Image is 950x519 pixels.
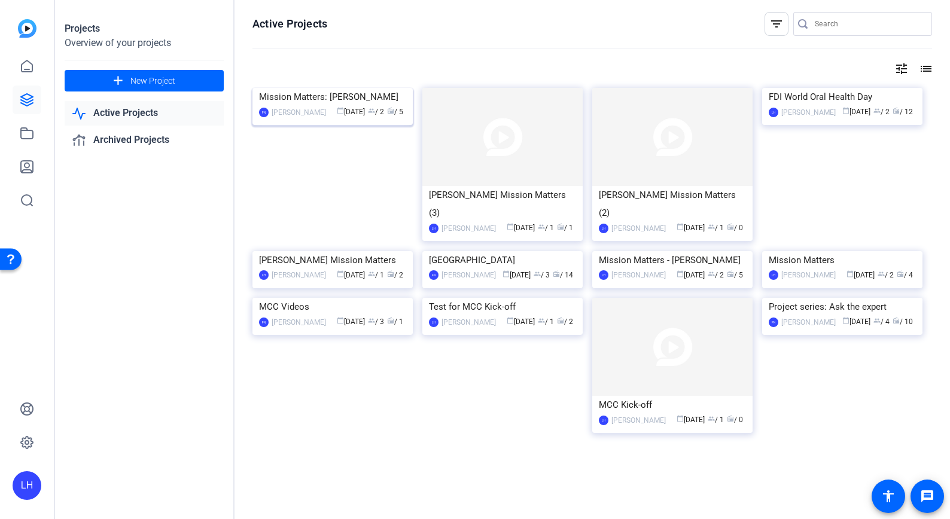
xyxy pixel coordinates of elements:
div: [PERSON_NAME] Mission Matters (2) [599,186,746,222]
span: [DATE] [677,271,705,279]
mat-icon: list [918,62,932,76]
div: [PERSON_NAME] [272,106,326,118]
span: [DATE] [677,224,705,232]
div: Project series: Ask the expert [769,298,916,316]
span: group [873,107,881,114]
span: / 1 [538,224,554,232]
span: / 2 [368,108,384,116]
span: calendar_today [677,223,684,230]
div: [PERSON_NAME] [441,222,496,234]
div: [PERSON_NAME] Mission Matters [259,251,406,269]
span: / 1 [557,224,573,232]
span: radio [387,107,394,114]
span: / 1 [538,317,554,326]
div: Projects [65,22,224,36]
a: Archived Projects [65,128,224,152]
span: [DATE] [677,416,705,424]
div: LH [599,270,608,280]
div: LH [13,471,41,500]
span: calendar_today [507,317,514,324]
mat-icon: message [920,489,934,503]
div: FN [259,317,269,327]
span: / 3 [368,317,384,326]
span: radio [387,317,394,324]
span: radio [727,270,734,277]
span: group [873,317,881,324]
span: [DATE] [507,317,535,326]
div: Overview of your projects [65,36,224,50]
span: / 10 [893,317,913,326]
span: / 14 [553,271,573,279]
span: calendar_today [842,107,849,114]
div: Mission Matters - [PERSON_NAME] [599,251,746,269]
span: group [708,223,715,230]
div: FN [429,270,439,280]
div: [PERSON_NAME] [441,316,496,328]
span: / 3 [534,271,550,279]
div: LH [599,416,608,425]
div: MCC Kick-off [599,396,746,414]
span: / 2 [878,271,894,279]
span: [DATE] [337,271,365,279]
mat-icon: accessibility [881,489,896,503]
div: [PERSON_NAME] [272,316,326,328]
span: [DATE] [503,271,531,279]
span: calendar_today [842,317,849,324]
div: LH [429,317,439,327]
span: / 12 [893,108,913,116]
div: LH [429,224,439,233]
span: / 1 [368,271,384,279]
span: [DATE] [847,271,875,279]
span: radio [893,107,900,114]
span: [DATE] [337,108,365,116]
span: / 4 [897,271,913,279]
div: Test for MCC Kick-off [429,298,576,316]
div: LH [599,224,608,233]
span: group [368,270,375,277]
button: New Project [65,70,224,91]
span: / 4 [873,317,890,326]
span: / 2 [873,108,890,116]
div: Mission Matters [769,251,916,269]
div: FN [769,317,778,327]
div: [PERSON_NAME] [611,269,666,281]
div: [PERSON_NAME] Mission Matters (3) [429,186,576,222]
span: [DATE] [842,317,870,326]
span: radio [553,270,560,277]
span: / 1 [708,416,724,424]
span: radio [893,317,900,324]
span: / 5 [727,271,743,279]
input: Search [815,17,922,31]
div: [PERSON_NAME] [611,222,666,234]
h1: Active Projects [252,17,327,31]
div: MCC Videos [259,298,406,316]
span: [DATE] [507,224,535,232]
span: group [878,270,885,277]
div: [PERSON_NAME] [611,414,666,426]
span: / 2 [708,271,724,279]
span: New Project [130,75,175,87]
div: LH [769,270,778,280]
span: [DATE] [842,108,870,116]
span: radio [727,223,734,230]
span: group [368,317,375,324]
div: LH [259,270,269,280]
img: blue-gradient.svg [18,19,36,38]
span: group [538,317,545,324]
span: / 1 [708,224,724,232]
a: Active Projects [65,101,224,126]
span: radio [387,270,394,277]
span: / 0 [727,224,743,232]
mat-icon: tune [894,62,909,76]
mat-icon: filter_list [769,17,784,31]
div: [PERSON_NAME] [441,269,496,281]
span: / 2 [557,317,573,326]
span: calendar_today [503,270,510,277]
span: radio [557,317,564,324]
span: group [368,107,375,114]
div: [PERSON_NAME] [272,269,326,281]
span: / 0 [727,416,743,424]
span: calendar_today [847,270,854,277]
span: [DATE] [337,317,365,326]
span: radio [897,270,904,277]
